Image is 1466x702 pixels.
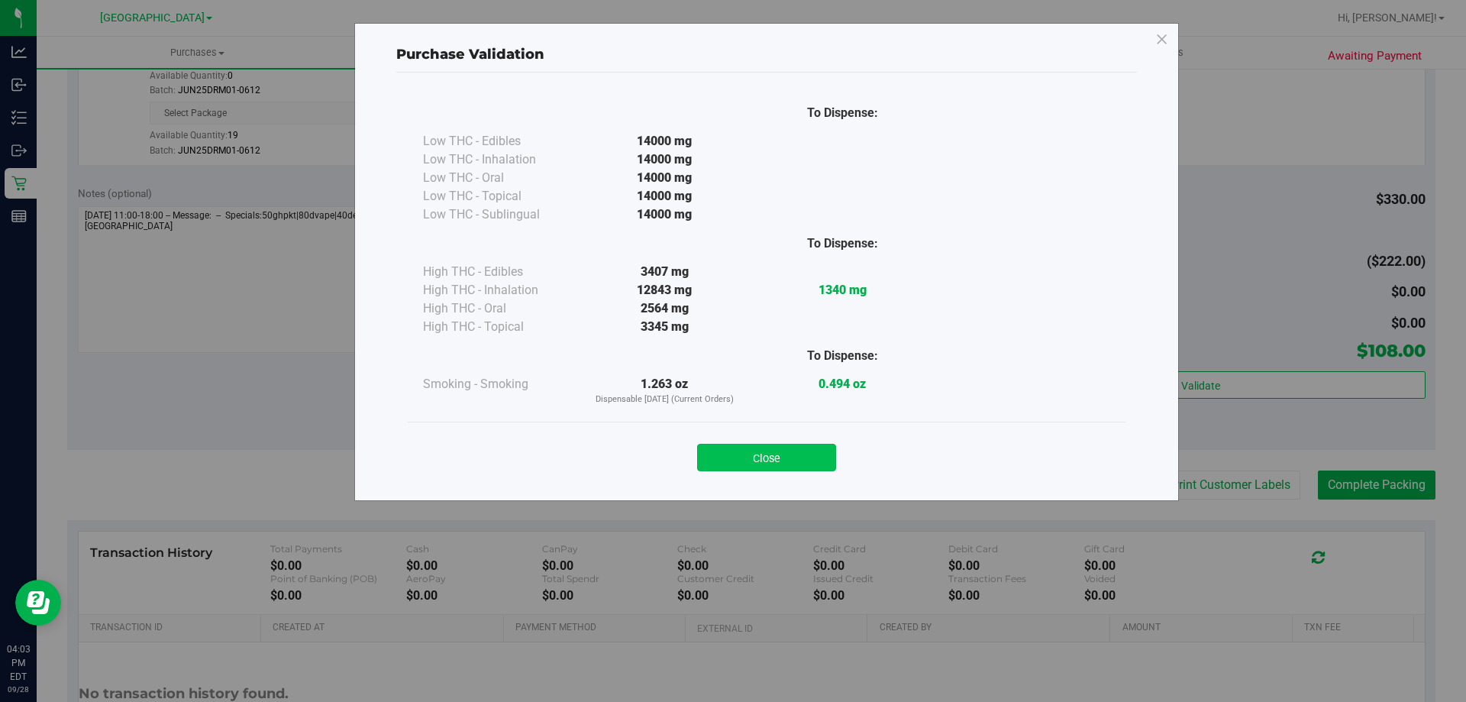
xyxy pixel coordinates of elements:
[423,150,576,169] div: Low THC - Inhalation
[576,393,754,406] p: Dispensable [DATE] (Current Orders)
[576,318,754,336] div: 3345 mg
[423,263,576,281] div: High THC - Edibles
[423,375,576,393] div: Smoking - Smoking
[396,46,544,63] span: Purchase Validation
[576,375,754,406] div: 1.263 oz
[576,169,754,187] div: 14000 mg
[423,299,576,318] div: High THC - Oral
[423,281,576,299] div: High THC - Inhalation
[576,263,754,281] div: 3407 mg
[423,169,576,187] div: Low THC - Oral
[423,318,576,336] div: High THC - Topical
[576,150,754,169] div: 14000 mg
[423,205,576,224] div: Low THC - Sublingual
[819,377,866,391] strong: 0.494 oz
[576,187,754,205] div: 14000 mg
[15,580,61,626] iframe: Resource center
[576,299,754,318] div: 2564 mg
[819,283,867,297] strong: 1340 mg
[697,444,836,471] button: Close
[423,132,576,150] div: Low THC - Edibles
[754,347,932,365] div: To Dispense:
[754,104,932,122] div: To Dispense:
[423,187,576,205] div: Low THC - Topical
[754,235,932,253] div: To Dispense:
[576,205,754,224] div: 14000 mg
[576,132,754,150] div: 14000 mg
[576,281,754,299] div: 12843 mg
